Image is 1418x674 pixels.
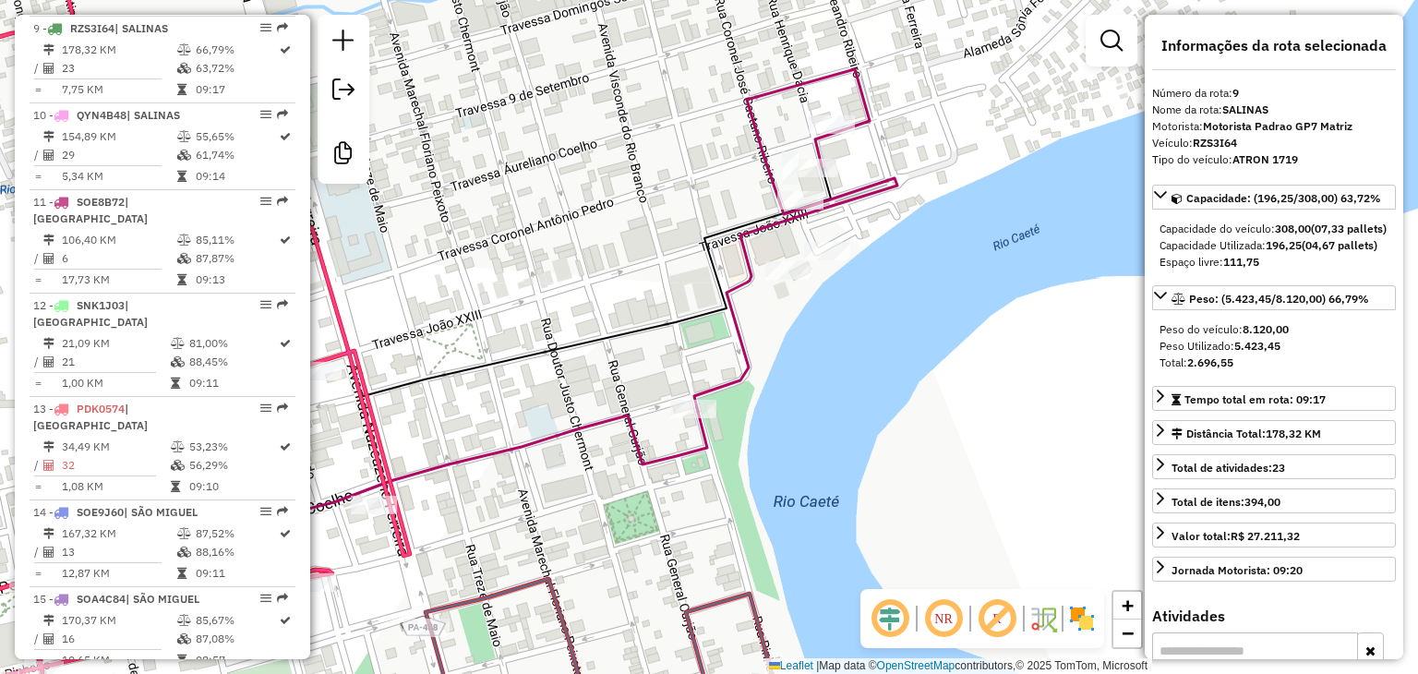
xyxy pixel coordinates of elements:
[1266,238,1302,252] strong: 196,25
[61,271,176,289] td: 17,73 KM
[1203,119,1352,133] strong: Motorista Padrao GP7 Matriz
[1152,135,1396,151] div: Veículo:
[188,438,278,456] td: 53,23%
[61,167,176,186] td: 5,34 KM
[277,403,288,414] em: Rota exportada
[43,547,54,558] i: Total de Atividades
[816,659,819,672] span: |
[280,338,291,349] i: Rota otimizada
[868,596,912,641] span: Ocultar deslocamento
[921,596,966,641] span: Ocultar NR
[1223,255,1259,269] strong: 111,75
[1152,213,1396,278] div: Capacidade: (196,25/308,00) 63,72%
[177,44,191,55] i: % de utilização do peso
[280,615,291,626] i: Rota otimizada
[195,249,278,268] td: 87,87%
[195,630,278,648] td: 87,08%
[177,547,191,558] i: % de utilização da cubagem
[43,63,54,74] i: Total de Atividades
[1231,529,1300,543] strong: R$ 27.211,32
[1186,191,1381,205] span: Capacidade: (196,25/308,00) 63,72%
[260,593,271,604] em: Opções
[195,651,278,669] td: 08:57
[1184,392,1326,406] span: Tempo total em rota: 09:17
[1172,528,1300,545] div: Valor total:
[325,135,362,176] a: Criar modelo
[1302,238,1377,252] strong: (04,67 pallets)
[260,22,271,33] em: Opções
[260,299,271,310] em: Opções
[171,338,185,349] i: % de utilização do peso
[61,438,170,456] td: 34,49 KM
[43,150,54,161] i: Total de Atividades
[33,108,180,122] span: 10 -
[1152,420,1396,445] a: Distância Total:178,32 KM
[195,127,278,146] td: 55,65%
[61,334,170,353] td: 21,09 KM
[277,196,288,207] em: Rota exportada
[277,506,288,517] em: Rota exportada
[77,505,124,519] span: SOE9J60
[33,630,42,648] td: /
[1152,285,1396,310] a: Peso: (5.423,45/8.120,00) 66,79%
[325,22,362,64] a: Nova sessão e pesquisa
[177,131,191,142] i: % de utilização do peso
[1187,355,1233,369] strong: 2.696,55
[280,528,291,539] i: Rota otimizada
[1193,136,1237,150] strong: RZS3I64
[188,334,278,353] td: 81,00%
[61,127,176,146] td: 154,89 KM
[1152,608,1396,625] h4: Atividades
[1234,339,1280,353] strong: 5.423,45
[195,271,278,289] td: 09:13
[43,253,54,264] i: Total de Atividades
[1152,118,1396,135] div: Motorista:
[277,299,288,310] em: Rota exportada
[171,378,180,389] i: Tempo total em rota
[33,477,42,496] td: =
[61,80,176,99] td: 7,75 KM
[61,146,176,164] td: 29
[1311,222,1387,235] strong: (07,33 pallets)
[188,353,278,371] td: 88,45%
[177,655,186,666] i: Tempo total em rota
[1122,621,1134,644] span: −
[114,21,168,35] span: | SALINAS
[1243,322,1289,336] strong: 8.120,00
[77,195,125,209] span: SOE8B72
[126,592,199,606] span: | SÃO MIGUEL
[43,44,54,55] i: Distância Total
[124,505,198,519] span: | SÃO MIGUEL
[1028,604,1058,633] img: Fluxo de ruas
[33,374,42,392] td: =
[1152,185,1396,210] a: Capacidade: (196,25/308,00) 63,72%
[195,524,278,543] td: 87,52%
[1172,426,1321,442] div: Distância Total:
[195,146,278,164] td: 61,74%
[277,22,288,33] em: Rota exportada
[43,235,54,246] i: Distância Total
[33,564,42,583] td: =
[43,615,54,626] i: Distância Total
[188,456,278,475] td: 56,29%
[33,505,198,519] span: 14 -
[61,231,176,249] td: 106,40 KM
[33,59,42,78] td: /
[43,131,54,142] i: Distância Total
[61,611,176,630] td: 170,37 KM
[43,633,54,644] i: Total de Atividades
[33,402,148,432] span: 13 -
[325,71,362,113] a: Exportar sessão
[1152,151,1396,168] div: Tipo do veículo:
[195,543,278,561] td: 88,16%
[195,231,278,249] td: 85,11%
[1152,102,1396,118] div: Nome da rota:
[260,506,271,517] em: Opções
[61,477,170,496] td: 1,08 KM
[33,543,42,561] td: /
[43,338,54,349] i: Distância Total
[61,59,176,78] td: 23
[61,249,176,268] td: 6
[1152,386,1396,411] a: Tempo total em rota: 09:17
[61,41,176,59] td: 178,32 KM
